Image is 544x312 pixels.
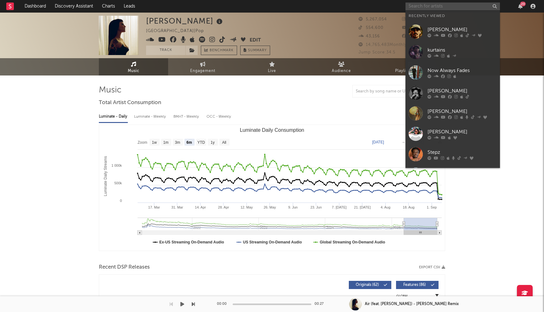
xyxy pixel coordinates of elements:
[518,4,523,9] button: 20
[314,300,327,308] div: 00:27
[402,26,431,30] span: 1,790,000
[419,265,445,269] button: Export CSV
[186,140,192,145] text: 6m
[240,127,304,133] text: Luminate Daily Consumption
[402,34,427,38] span: 765,000
[175,140,180,145] text: 3m
[237,58,307,75] a: Live
[159,240,224,244] text: Ex-US Streaming On-Demand Audio
[359,26,383,30] span: 554,600
[168,58,237,75] a: Engagement
[146,27,211,35] div: [GEOGRAPHIC_DATA] | Pop
[210,47,234,54] span: Benchmark
[241,205,253,209] text: 12. May
[372,140,384,144] text: [DATE]
[103,156,108,196] text: Luminate Daily Streams
[396,281,439,289] button: Features(86)
[263,205,276,209] text: 26. May
[146,46,185,55] button: Track
[353,89,419,94] input: Search by song name or URL
[359,34,380,38] span: 43,156
[211,140,215,145] text: 1y
[148,205,160,209] text: 17. Mar
[428,46,497,54] div: kurtains
[207,111,232,122] div: OCC - Weekly
[405,144,500,164] a: Stepz
[403,205,414,209] text: 18. Aug
[405,124,500,144] a: [PERSON_NAME]
[405,42,500,62] a: kurtains
[376,58,445,75] a: Playlists/Charts
[134,111,167,122] div: Luminate - Weekly
[427,205,437,209] text: 1. Sep
[190,67,215,75] span: Engagement
[173,111,200,122] div: BMAT - Weekly
[381,205,390,209] text: 4. Aug
[99,58,168,75] a: Music
[354,205,371,209] text: 21. [DATE]
[114,181,122,185] text: 500k
[349,281,391,289] button: Originals(62)
[248,49,267,52] span: Summary
[369,296,386,311] span: Estimated % Playlist Streams Last Day
[520,2,526,6] div: 20
[152,140,157,145] text: 1w
[405,21,500,42] a: [PERSON_NAME]
[428,108,497,115] div: [PERSON_NAME]
[171,205,183,209] text: 31. Mar
[288,205,298,209] text: 9. Jun
[405,103,500,124] a: [PERSON_NAME]
[99,111,128,122] div: Luminate - Daily
[197,140,205,145] text: YTD
[240,46,270,55] button: Summary
[310,205,322,209] text: 23. Jun
[138,140,147,145] text: Zoom
[409,12,497,20] div: Recently Viewed
[99,125,445,251] svg: Luminate Daily Consumption
[195,205,206,209] text: 14. Apr
[268,67,276,75] span: Live
[401,140,405,144] text: →
[405,164,500,185] a: Tex and the Horseheads
[163,140,169,145] text: 1m
[99,264,150,271] span: Recent DSP Releases
[428,128,497,136] div: [PERSON_NAME]
[359,50,395,54] span: Jump Score: 34.5
[428,148,497,156] div: Stepz
[250,36,261,44] button: Edit
[99,99,161,107] span: Total Artist Consumption
[120,199,122,203] text: 0
[307,58,376,75] a: Audience
[353,283,382,287] span: Originals ( 62 )
[332,205,347,209] text: 7. [DATE]
[332,67,351,75] span: Audience
[243,240,302,244] text: US Streaming On-Demand Audio
[201,46,237,55] a: Benchmark
[217,300,229,308] div: 00:00
[359,17,387,21] span: 5,267,054
[218,205,229,209] text: 28. Apr
[405,83,500,103] a: [PERSON_NAME]
[365,301,459,307] div: Air (feat. [PERSON_NAME]) - [PERSON_NAME] Remix
[405,3,500,10] input: Search for artists
[402,17,429,21] span: 2,213,521
[400,283,429,287] span: Features ( 86 )
[222,140,226,145] text: All
[405,62,500,83] a: Now Always Fades
[320,240,385,244] text: Global Streaming On-Demand Audio
[395,67,426,75] span: Playlists/Charts
[428,87,497,95] div: [PERSON_NAME]
[111,164,122,167] text: 1 000k
[359,43,428,47] span: 14,765,483 Monthly Listeners
[428,26,497,33] div: [PERSON_NAME]
[428,67,497,74] div: Now Always Fades
[128,67,139,75] span: Music
[344,296,362,311] span: Global Rolling 7D Audio Streams
[146,16,224,26] div: [PERSON_NAME]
